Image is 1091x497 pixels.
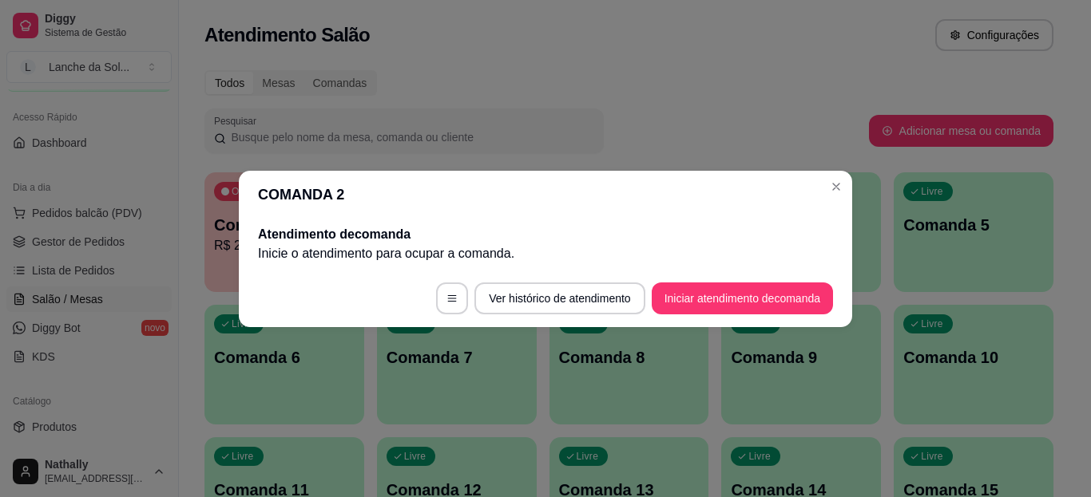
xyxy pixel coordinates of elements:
[474,282,645,314] button: Ver histórico de atendimento
[823,174,849,199] button: Close
[258,225,833,244] h2: Atendimento de comanda
[239,171,852,219] header: COMANDA 2
[258,244,833,263] p: Inicie o atendimento para ocupar a comanda .
[652,282,833,314] button: Iniciar atendimento decomanda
